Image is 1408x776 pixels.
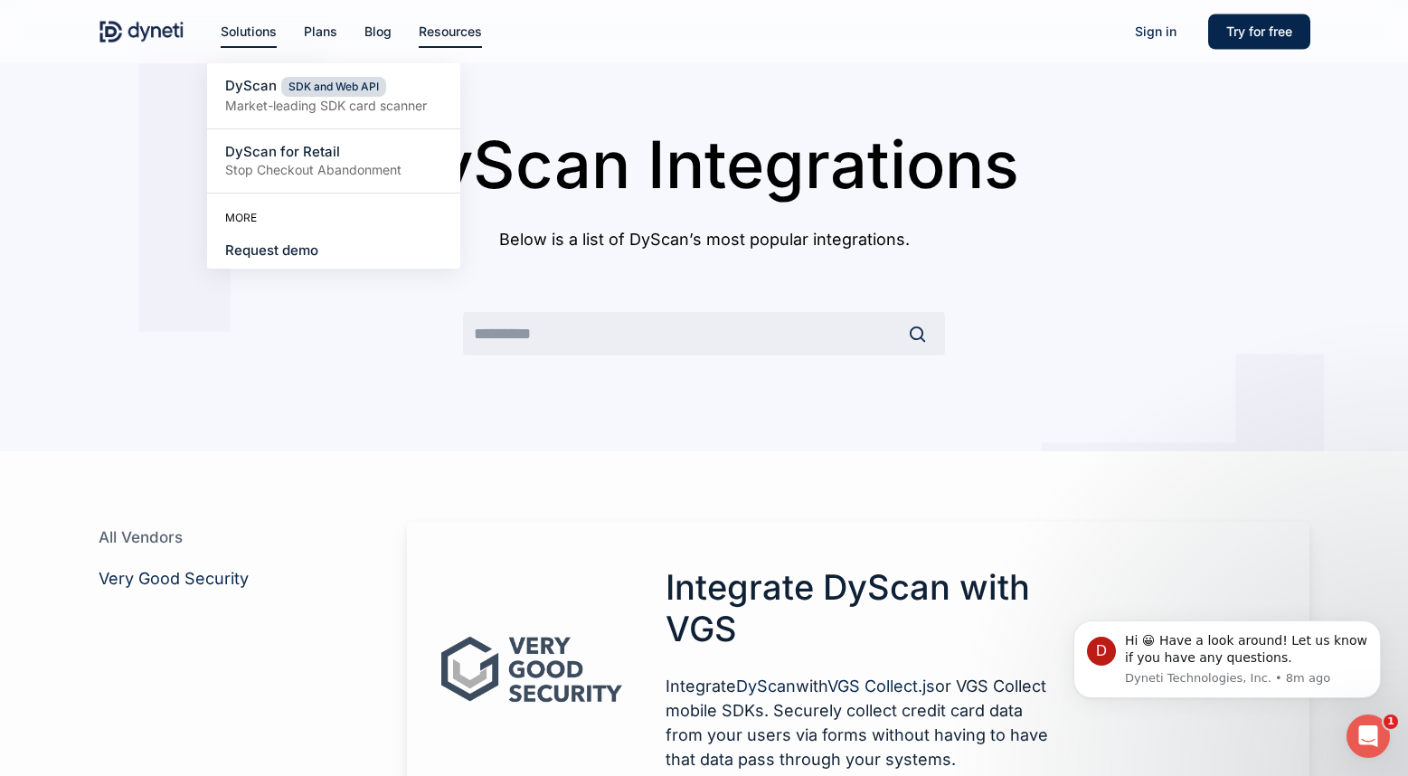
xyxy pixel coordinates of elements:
span: Request demo [225,241,318,259]
span: SDK and Web API [281,77,386,97]
span: Blog [364,24,392,39]
a: DyScanSDK and Web APIMarket-leading SDK card scanner [207,63,460,128]
span: Try for free [1226,24,1292,39]
div: Page 3 [666,674,1052,771]
h1: DyScan Integrations [379,126,1029,203]
span: Plans [304,24,337,39]
a: Plans [304,22,337,42]
a: Very Good Security [99,569,249,588]
h3: Integrate DyScan with VGS [666,566,1052,649]
a: Resources [419,22,482,42]
span: Sign in [1135,24,1176,39]
a: Request demo [207,232,460,269]
a: MORE [207,203,460,232]
div: Page 3 [666,566,1052,649]
span: Resources [419,24,482,39]
iframe: Intercom live chat [1347,714,1390,758]
a: Solutions [221,22,277,42]
span: DyScan for Retail [225,143,340,160]
span: MORE [225,211,257,224]
a: Blog [364,22,392,42]
a: Sign in [1117,22,1195,42]
a: DyScan [736,677,796,696]
h4: All Vendors [99,522,383,553]
p: Below is a list of DyScan’s most popular integrations. [379,227,1029,251]
p: Integrate with or VGS Collect mobile SDKs. Securely collect credit card data from your users via ... [666,674,1052,771]
small: Market-leading SDK card scanner [225,97,442,115]
a: Try for free [1208,22,1310,42]
a: DyScan for RetailStop Checkout Abandonment [207,129,460,193]
span: Solutions [221,24,277,39]
a: VGS Collect.js [827,677,935,696]
small: Stop Checkout Abandonment [225,161,442,179]
span: DyScan [225,77,277,94]
iframe: Intercom notifications message [1046,593,1408,727]
span: 1 [1384,714,1398,729]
